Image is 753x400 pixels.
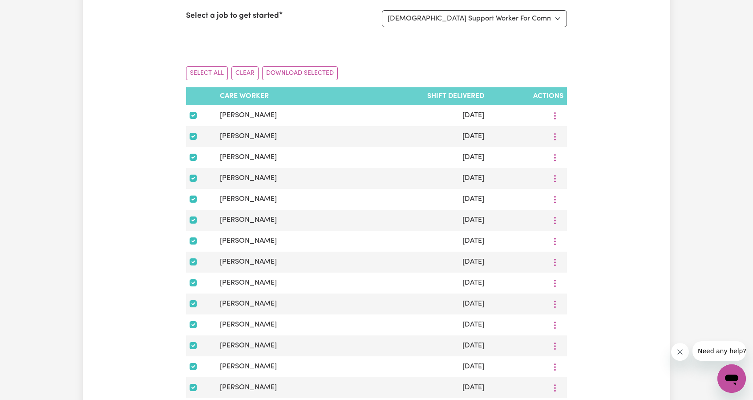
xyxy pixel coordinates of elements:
[692,341,746,361] iframe: Message from company
[352,294,488,314] td: [DATE]
[220,363,277,370] span: [PERSON_NAME]
[220,342,277,349] span: [PERSON_NAME]
[262,66,338,80] button: Download Selected
[547,213,563,227] button: More options
[220,258,277,265] span: [PERSON_NAME]
[547,339,563,353] button: More options
[352,273,488,294] td: [DATE]
[352,105,488,126] td: [DATE]
[352,252,488,273] td: [DATE]
[352,189,488,210] td: [DATE]
[352,168,488,189] td: [DATE]
[352,126,488,147] td: [DATE]
[220,93,269,100] span: Care Worker
[220,133,277,140] span: [PERSON_NAME]
[547,318,563,332] button: More options
[352,314,488,335] td: [DATE]
[220,321,277,328] span: [PERSON_NAME]
[220,384,277,391] span: [PERSON_NAME]
[547,130,563,143] button: More options
[220,237,277,245] span: [PERSON_NAME]
[220,154,277,161] span: [PERSON_NAME]
[231,66,259,80] button: Clear
[547,151,563,164] button: More options
[186,10,279,22] label: Select a job to get started
[352,210,488,231] td: [DATE]
[220,216,277,224] span: [PERSON_NAME]
[352,87,488,105] th: Shift delivered
[547,297,563,311] button: More options
[547,192,563,206] button: More options
[671,343,689,361] iframe: Close message
[547,381,563,395] button: More options
[220,300,277,307] span: [PERSON_NAME]
[220,196,277,203] span: [PERSON_NAME]
[488,87,567,105] th: Actions
[547,360,563,374] button: More options
[5,6,54,13] span: Need any help?
[547,276,563,290] button: More options
[547,234,563,248] button: More options
[220,175,277,182] span: [PERSON_NAME]
[547,109,563,122] button: More options
[352,377,488,398] td: [DATE]
[547,255,563,269] button: More options
[220,112,277,119] span: [PERSON_NAME]
[547,171,563,185] button: More options
[352,356,488,377] td: [DATE]
[220,279,277,286] span: [PERSON_NAME]
[352,231,488,252] td: [DATE]
[186,66,228,80] button: Select All
[352,335,488,356] td: [DATE]
[717,364,746,393] iframe: Button to launch messaging window
[352,147,488,168] td: [DATE]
